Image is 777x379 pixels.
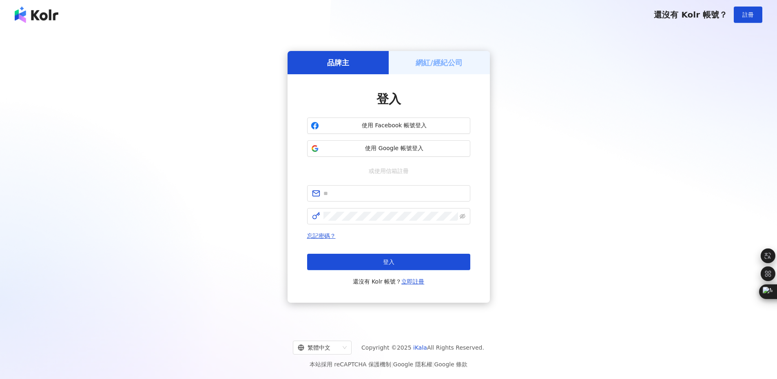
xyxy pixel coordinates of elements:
[327,58,349,68] h5: 品牌主
[434,361,467,368] a: Google 條款
[15,7,58,23] img: logo
[307,254,470,270] button: 登入
[742,11,754,18] span: 註冊
[734,7,762,23] button: 註冊
[416,58,463,68] h5: 網紅/經紀公司
[460,213,465,219] span: eye-invisible
[307,140,470,157] button: 使用 Google 帳號登入
[363,166,414,175] span: 或使用信箱註冊
[401,278,424,285] a: 立即註冊
[432,361,434,368] span: |
[307,233,336,239] a: 忘記密碼？
[361,343,484,352] span: Copyright © 2025 All Rights Reserved.
[353,277,425,286] span: 還沒有 Kolr 帳號？
[654,10,727,20] span: 還沒有 Kolr 帳號？
[383,259,394,265] span: 登入
[298,341,339,354] div: 繁體中文
[391,361,393,368] span: |
[393,361,432,368] a: Google 隱私權
[322,144,467,153] span: 使用 Google 帳號登入
[322,122,467,130] span: 使用 Facebook 帳號登入
[413,344,427,351] a: iKala
[310,359,467,369] span: 本站採用 reCAPTCHA 保護機制
[307,117,470,134] button: 使用 Facebook 帳號登入
[376,92,401,106] span: 登入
